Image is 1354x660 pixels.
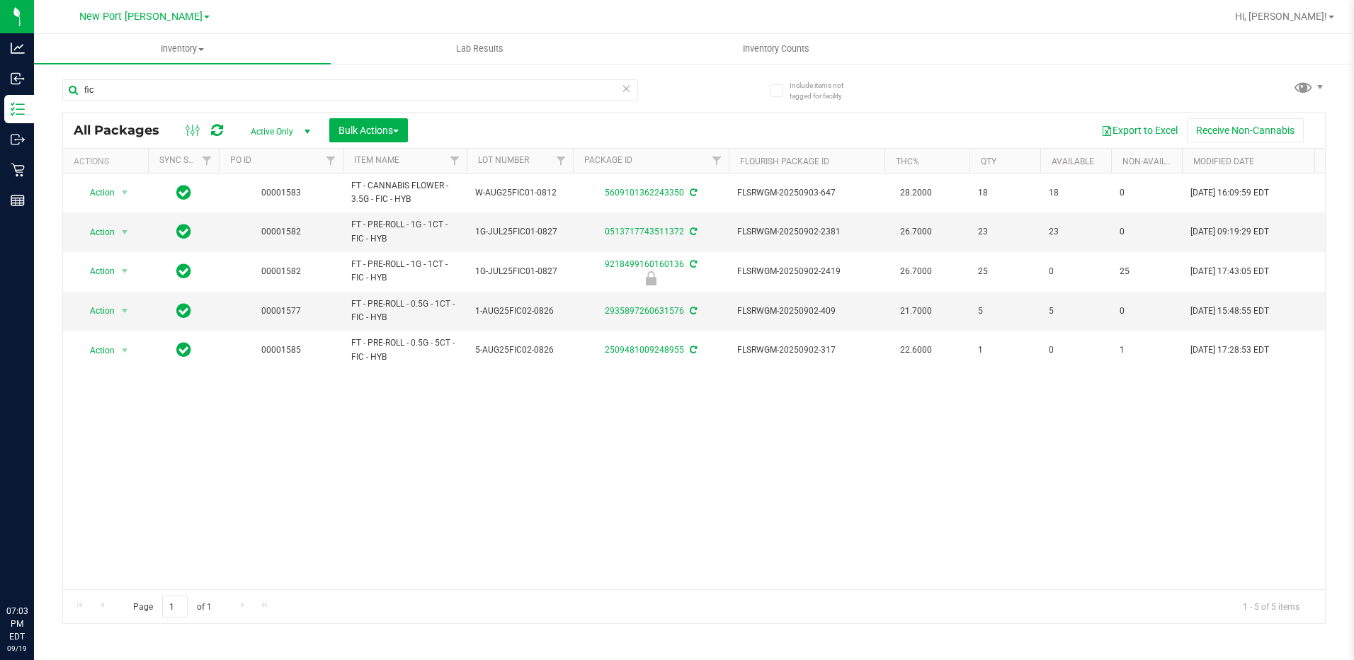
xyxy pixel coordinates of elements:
span: 18 [1049,186,1103,200]
span: Sync from Compliance System [688,259,697,269]
span: All Packages [74,123,173,138]
a: Filter [319,149,343,173]
span: 1 - 5 of 5 items [1231,596,1311,617]
p: 07:03 PM EDT [6,605,28,643]
span: FT - PRE-ROLL - 1G - 1CT - FIC - HYB [351,218,458,245]
span: 28.2000 [893,183,939,203]
div: Newly Received [571,271,731,285]
button: Bulk Actions [329,118,408,142]
span: 26.7000 [893,222,939,242]
span: [DATE] 17:43:05 EDT [1190,265,1269,278]
span: Inventory [34,42,331,55]
span: In Sync [176,340,191,360]
span: FLSRWGM-20250902-317 [737,343,876,357]
input: Search Package ID, Item Name, SKU, Lot or Part Number... [62,79,638,101]
a: Sync Status [159,155,214,165]
span: 1G-JUL25FIC01-0827 [475,225,564,239]
a: 00001582 [261,227,301,237]
span: FLSRWGM-20250902-2381 [737,225,876,239]
span: 23 [1049,225,1103,239]
a: Inventory [34,34,331,64]
span: select [116,261,134,281]
a: 00001585 [261,345,301,355]
span: 25 [1120,265,1173,278]
span: Inventory Counts [724,42,829,55]
a: 0513717743511372 [605,227,684,237]
a: Inventory Counts [628,34,925,64]
input: 1 [162,596,188,618]
a: Package ID [584,155,632,165]
span: 5-AUG25FIC02-0826 [475,343,564,357]
span: [DATE] 16:09:59 EDT [1190,186,1269,200]
inline-svg: Outbound [11,132,25,147]
span: In Sync [176,222,191,241]
button: Receive Non-Cannabis [1187,118,1304,142]
inline-svg: Analytics [11,41,25,55]
span: select [116,301,134,321]
p: 09/19 [6,643,28,654]
span: [DATE] 09:19:29 EDT [1190,225,1269,239]
span: In Sync [176,301,191,321]
span: New Port [PERSON_NAME] [79,11,203,23]
span: 0 [1049,265,1103,278]
span: Hi, [PERSON_NAME]! [1235,11,1327,22]
span: 0 [1049,343,1103,357]
a: Item Name [354,155,399,165]
a: Flourish Package ID [740,157,829,166]
span: W-AUG25FIC01-0812 [475,186,564,200]
span: 23 [978,225,1032,239]
span: 21.7000 [893,301,939,322]
span: In Sync [176,261,191,281]
inline-svg: Reports [11,193,25,207]
a: Lot Number [478,155,529,165]
span: select [116,183,134,203]
span: 1 [978,343,1032,357]
a: Filter [195,149,219,173]
span: Sync from Compliance System [688,345,697,355]
div: Actions [74,157,142,166]
span: [DATE] 17:28:53 EDT [1190,343,1269,357]
a: 2509481009248955 [605,345,684,355]
span: In Sync [176,183,191,203]
a: 00001583 [261,188,301,198]
span: 0 [1120,225,1173,239]
span: 1G-JUL25FIC01-0827 [475,265,564,278]
a: Filter [550,149,573,173]
span: Bulk Actions [338,125,399,136]
span: FLSRWGM-20250903-647 [737,186,876,200]
span: 22.6000 [893,340,939,360]
span: Sync from Compliance System [688,188,697,198]
span: 0 [1120,305,1173,318]
span: [DATE] 15:48:55 EDT [1190,305,1269,318]
span: Lab Results [437,42,523,55]
span: Clear [622,79,632,98]
a: Qty [981,157,996,166]
inline-svg: Retail [11,163,25,177]
inline-svg: Inbound [11,72,25,86]
a: PO ID [230,155,251,165]
a: Filter [443,149,467,173]
a: THC% [896,157,919,166]
span: Page of 1 [121,596,223,618]
span: FLSRWGM-20250902-409 [737,305,876,318]
span: FLSRWGM-20250902-2419 [737,265,876,278]
a: Available [1052,157,1094,166]
a: Filter [705,149,729,173]
a: Non-Available [1122,157,1185,166]
span: FT - PRE-ROLL - 0.5G - 1CT - FIC - HYB [351,297,458,324]
a: 00001582 [261,266,301,276]
a: Lab Results [331,34,627,64]
a: 5609101362243350 [605,188,684,198]
span: 5 [1049,305,1103,318]
a: 9218499160160136 [605,259,684,269]
a: 00001577 [261,306,301,316]
iframe: Resource center [14,547,57,589]
span: 1-AUG25FIC02-0826 [475,305,564,318]
span: select [116,341,134,360]
span: 18 [978,186,1032,200]
span: Sync from Compliance System [688,227,697,237]
span: FT - PRE-ROLL - 1G - 1CT - FIC - HYB [351,258,458,285]
a: Modified Date [1193,157,1254,166]
span: 25 [978,265,1032,278]
button: Export to Excel [1092,118,1187,142]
